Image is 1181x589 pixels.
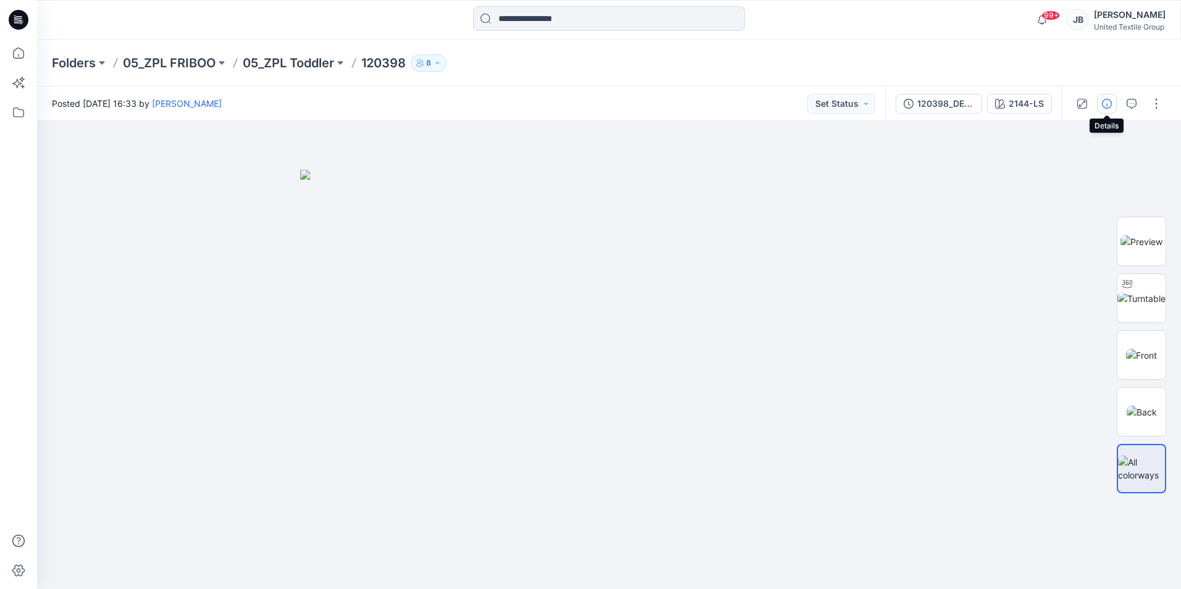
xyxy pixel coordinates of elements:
img: Preview [1120,235,1162,248]
img: Turntable [1117,292,1166,305]
img: All colorways [1118,456,1165,482]
img: Front [1126,349,1157,362]
div: 2144-LS [1009,97,1044,111]
button: 2144-LS [987,94,1052,114]
div: JB [1067,9,1089,31]
button: 8 [411,54,447,72]
button: Details [1097,94,1117,114]
div: 120398_DEV__120027 ZPL SS [917,97,974,111]
span: Posted [DATE] 16:33 by [52,97,222,110]
a: Folders [52,54,96,72]
p: 120398 [361,54,406,72]
div: United Textile Group [1094,22,1166,31]
img: eyJhbGciOiJIUzI1NiIsImtpZCI6IjAiLCJzbHQiOiJzZXMiLCJ0eXAiOiJKV1QifQ.eyJkYXRhIjp7InR5cGUiOiJzdG9yYW... [300,170,918,589]
button: 120398_DEV__120027 ZPL SS [896,94,982,114]
img: Back [1127,406,1157,419]
a: 05_ZPL Toddler [243,54,334,72]
span: 99+ [1041,10,1060,20]
div: [PERSON_NAME] [1094,7,1166,22]
a: [PERSON_NAME] [152,98,222,109]
a: 05_ZPL FRIBOO [123,54,216,72]
p: 8 [426,56,431,70]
